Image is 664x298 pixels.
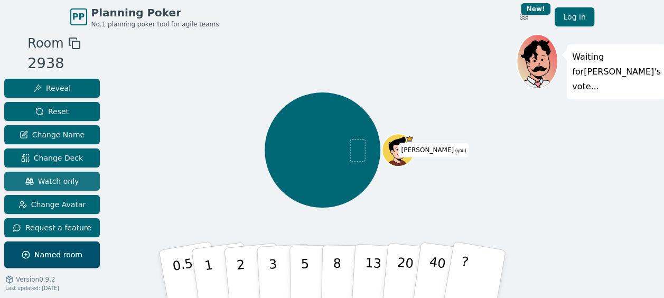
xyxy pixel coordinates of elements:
[4,79,100,98] button: Reveal
[13,222,91,233] span: Request a feature
[4,102,100,121] button: Reset
[21,153,83,163] span: Change Deck
[515,7,534,26] button: New!
[398,143,469,157] span: Click to change your name
[25,176,79,187] span: Watch only
[4,172,100,191] button: Watch only
[4,218,100,237] button: Request a feature
[4,241,100,268] button: Named room
[16,275,55,284] span: Version 0.9.2
[521,3,551,15] div: New!
[5,275,55,284] button: Version0.9.2
[20,129,85,140] span: Change Name
[72,11,85,23] span: PP
[27,53,80,74] div: 2938
[33,83,71,94] span: Reveal
[22,249,82,260] span: Named room
[91,20,219,29] span: No.1 planning poker tool for agile teams
[18,199,86,210] span: Change Avatar
[572,50,661,94] p: Waiting for [PERSON_NAME] 's vote...
[91,5,219,20] span: Planning Poker
[70,5,219,29] a: PPPlanning PokerNo.1 planning poker tool for agile teams
[35,106,69,117] span: Reset
[5,285,59,291] span: Last updated: [DATE]
[383,135,414,165] button: Click to change your avatar
[454,148,466,153] span: (you)
[555,7,594,26] a: Log in
[27,34,63,53] span: Room
[4,148,100,167] button: Change Deck
[4,195,100,214] button: Change Avatar
[405,135,413,143] span: Viney is the host
[4,125,100,144] button: Change Name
